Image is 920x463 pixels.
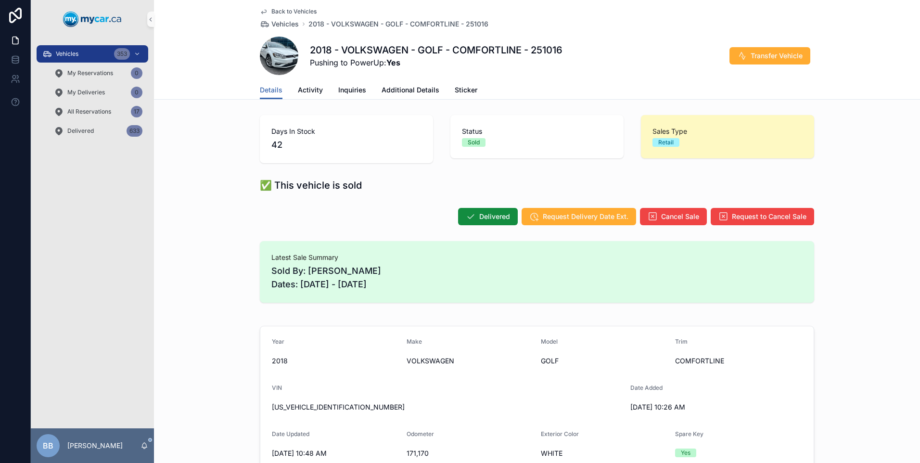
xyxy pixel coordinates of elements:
span: Request to Cancel Sale [732,212,806,221]
div: Retail [658,138,674,147]
span: 42 [271,138,422,152]
span: Vehicles [56,50,78,58]
a: Additional Details [382,81,439,101]
a: 2018 - VOLKSWAGEN - GOLF - COMFORTLINE - 251016 [308,19,488,29]
span: Latest Sale Summary [271,253,803,262]
span: Vehicles [271,19,299,29]
span: Make [407,338,422,345]
button: Cancel Sale [640,208,707,225]
div: 633 [127,125,142,137]
a: Activity [298,81,323,101]
span: Request Delivery Date Ext. [543,212,628,221]
h1: 2018 - VOLKSWAGEN - GOLF - COMFORTLINE - 251016 [310,43,562,57]
span: Sticker [455,85,477,95]
span: COMFORTLINE [675,356,802,366]
a: Inquiries [338,81,366,101]
a: Vehicles353 [37,45,148,63]
span: Activity [298,85,323,95]
p: [PERSON_NAME] [67,441,123,450]
span: My Deliveries [67,89,105,96]
span: Days In Stock [271,127,422,136]
span: 2018 [272,356,399,366]
span: Details [260,85,282,95]
span: [US_VEHICLE_IDENTIFICATION_NUMBER] [272,402,623,412]
span: GOLF [541,356,667,366]
a: Details [260,81,282,100]
span: Pushing to PowerUp: [310,57,562,68]
button: Request Delivery Date Ext. [522,208,636,225]
span: Sales Type [652,127,803,136]
a: All Reservations17 [48,103,148,120]
a: Back to Vehicles [260,8,317,15]
div: 17 [131,106,142,117]
span: [DATE] 10:48 AM [272,449,399,458]
div: 0 [131,87,142,98]
div: 0 [131,67,142,79]
span: VOLKSWAGEN [407,356,534,366]
span: Year [272,338,284,345]
div: Yes [681,449,690,457]
span: Inquiries [338,85,366,95]
img: App logo [63,12,122,27]
a: My Deliveries0 [48,84,148,101]
span: Date Updated [272,430,309,437]
div: 353 [114,48,130,60]
span: My Reservations [67,69,113,77]
span: 171,170 [407,449,534,458]
span: WHITE [541,449,667,458]
span: BB [43,440,53,451]
strong: Yes [386,58,400,67]
span: Additional Details [382,85,439,95]
a: Delivered633 [48,122,148,140]
button: Transfer Vehicle [729,47,810,64]
span: Exterior Color [541,430,579,437]
span: Model [541,338,558,345]
span: Back to Vehicles [271,8,317,15]
a: Vehicles [260,19,299,29]
span: Status [462,127,612,136]
span: VIN [272,384,282,391]
h1: ✅ This vehicle is sold [260,179,362,192]
button: Request to Cancel Sale [711,208,814,225]
span: Date Added [630,384,663,391]
span: Spare Key [675,430,703,437]
button: Delivered [458,208,518,225]
span: Sold By: [PERSON_NAME] Dates: [DATE] - [DATE] [271,264,803,291]
span: All Reservations [67,108,111,116]
a: My Reservations0 [48,64,148,82]
div: scrollable content [31,39,154,152]
a: Sticker [455,81,477,101]
span: Trim [675,338,688,345]
span: Odometer [407,430,434,437]
span: Transfer Vehicle [751,51,803,61]
span: Cancel Sale [661,212,699,221]
span: Delivered [67,127,94,135]
div: Sold [468,138,480,147]
span: [DATE] 10:26 AM [630,402,757,412]
span: Delivered [479,212,510,221]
